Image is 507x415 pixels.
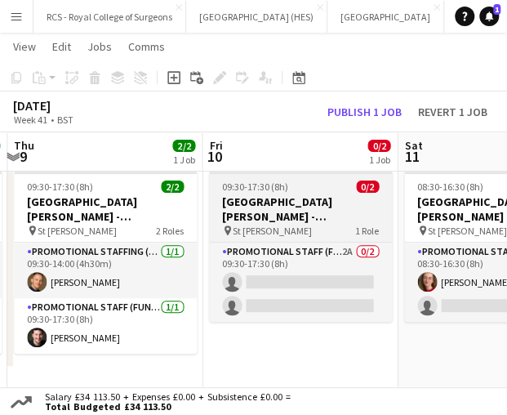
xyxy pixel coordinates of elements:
div: 1 Job [368,154,389,166]
span: 1 [493,4,500,15]
span: Edit [52,39,71,54]
div: BST [57,114,73,126]
span: Sat [404,138,422,153]
span: 2/2 [172,140,195,152]
span: St [PERSON_NAME] [38,225,117,237]
button: [GEOGRAPHIC_DATA] (HES) [186,1,327,33]
span: Jobs [87,39,112,54]
span: 0/2 [367,140,390,152]
span: 0/2 [356,181,379,193]
span: 9 [11,147,34,166]
a: View [7,36,42,57]
span: Comms [128,39,165,54]
span: Total Budgeted £34 113.50 [45,402,291,412]
span: 2/2 [161,181,184,193]
span: 1 Role [355,225,379,237]
app-job-card: 09:30-17:30 (8h)2/2[GEOGRAPHIC_DATA][PERSON_NAME] - Fundraising St [PERSON_NAME]2 RolesPromotiona... [14,171,197,354]
div: 1 Job [173,154,194,166]
h3: [GEOGRAPHIC_DATA][PERSON_NAME] - Fundraising [14,194,197,224]
app-job-card: 09:30-17:30 (8h)0/2[GEOGRAPHIC_DATA][PERSON_NAME] - Fundraising St [PERSON_NAME]1 RolePromotional... [209,171,392,322]
span: 09:30-17:30 (8h) [222,181,288,193]
span: Fri [209,138,222,153]
span: Week 41 [10,114,51,126]
button: [GEOGRAPHIC_DATA] [327,1,444,33]
button: RCS - Royal College of Surgeons [33,1,186,33]
span: 09:30-17:30 (8h) [27,181,93,193]
span: 08:30-16:30 (8h) [417,181,483,193]
a: 1 [479,7,499,26]
a: Edit [46,36,78,57]
div: Salary £34 113.50 + Expenses £0.00 + Subsistence £0.00 = [35,392,294,412]
span: Thu [14,138,34,153]
button: Publish 1 job [321,103,408,121]
span: 2 Roles [156,225,184,237]
app-card-role: Promotional Staff (Fundraiser)1/109:30-17:30 (8h)[PERSON_NAME] [14,298,197,354]
span: St [PERSON_NAME] [233,225,312,237]
span: 10 [207,147,222,166]
app-card-role: Promotional Staffing (Promotional Staff)1/109:30-14:00 (4h30m)[PERSON_NAME] [14,243,197,298]
app-card-role: Promotional Staff (Fundraiser)2A0/209:30-17:30 (8h) [209,243,392,322]
a: Comms [122,36,171,57]
span: 11 [402,147,422,166]
span: View [13,39,36,54]
button: Revert 1 job [411,103,494,121]
span: St [PERSON_NAME] [428,225,507,237]
div: [DATE] [13,97,111,114]
h3: [GEOGRAPHIC_DATA][PERSON_NAME] - Fundraising [209,194,392,224]
a: Jobs [81,36,118,57]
